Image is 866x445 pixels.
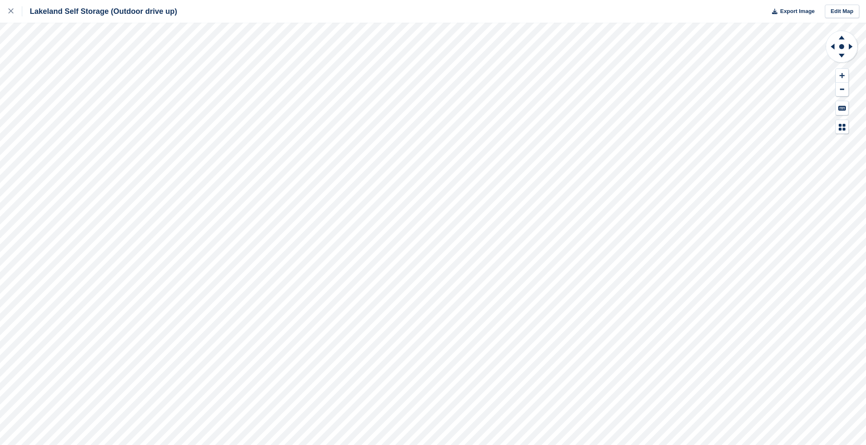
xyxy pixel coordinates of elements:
button: Map Legend [836,120,848,134]
button: Keyboard Shortcuts [836,101,848,115]
button: Zoom In [836,69,848,83]
button: Export Image [767,5,815,18]
button: Zoom Out [836,83,848,97]
a: Edit Map [825,5,859,18]
span: Export Image [780,7,814,16]
div: Lakeland Self Storage (Outdoor drive up) [22,6,177,16]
